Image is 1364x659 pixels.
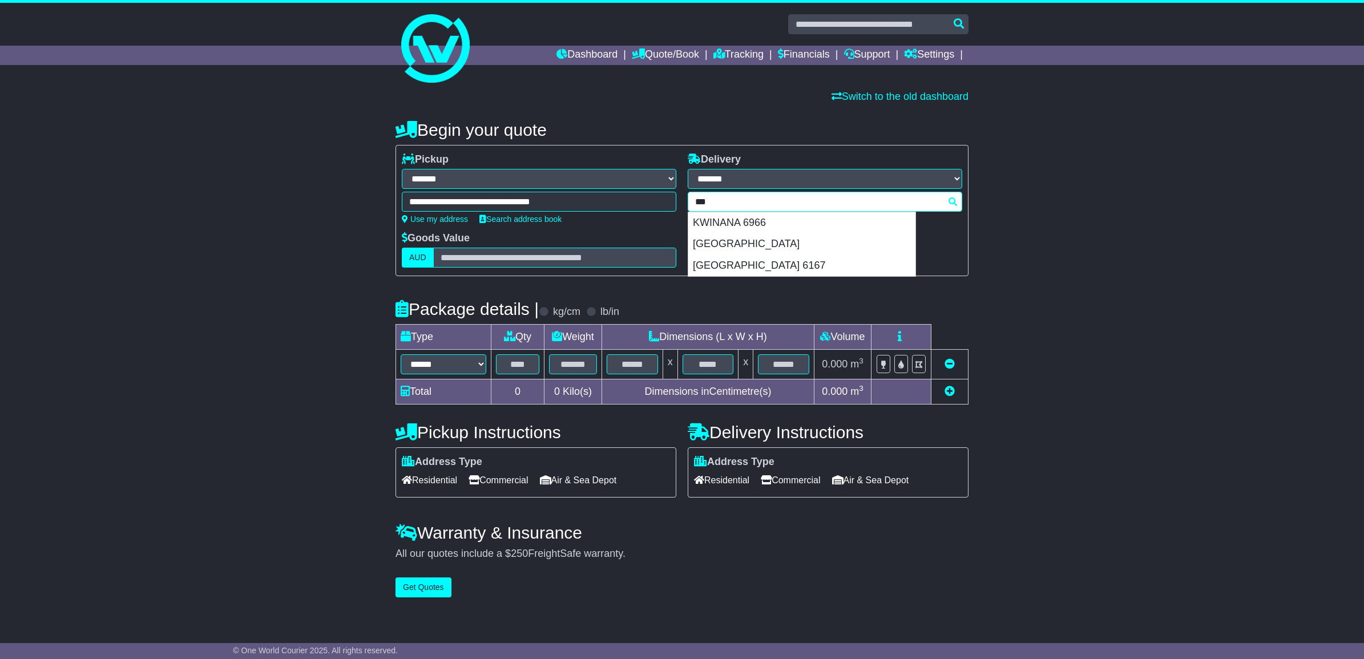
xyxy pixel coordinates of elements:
[688,423,968,442] h4: Delivery Instructions
[814,325,871,350] td: Volume
[396,379,491,405] td: Total
[850,358,863,370] span: m
[822,358,848,370] span: 0.000
[491,379,544,405] td: 0
[859,357,863,365] sup: 3
[688,233,915,255] div: [GEOGRAPHIC_DATA]
[688,153,741,166] label: Delivery
[688,255,915,277] div: [GEOGRAPHIC_DATA] 6167
[822,386,848,397] span: 0.000
[602,379,814,405] td: Dimensions in Centimetre(s)
[402,232,470,245] label: Goods Value
[396,423,676,442] h4: Pickup Instructions
[602,325,814,350] td: Dimensions (L x W x H)
[544,325,602,350] td: Weight
[396,577,451,597] button: Get Quotes
[396,120,968,139] h4: Begin your quote
[688,192,962,212] typeahead: Please provide city
[511,548,528,559] span: 250
[233,646,398,655] span: © One World Courier 2025. All rights reserved.
[469,471,528,489] span: Commercial
[491,325,544,350] td: Qty
[600,306,619,318] label: lb/in
[778,46,830,65] a: Financials
[402,248,434,268] label: AUD
[632,46,699,65] a: Quote/Book
[945,386,955,397] a: Add new item
[479,215,562,224] a: Search address book
[850,386,863,397] span: m
[402,471,457,489] span: Residential
[396,325,491,350] td: Type
[688,212,915,234] div: KWINANA 6966
[402,456,482,468] label: Address Type
[396,548,968,560] div: All our quotes include a $ FreightSafe warranty.
[859,384,863,393] sup: 3
[554,386,560,397] span: 0
[402,215,468,224] a: Use my address
[713,46,764,65] a: Tracking
[694,456,774,468] label: Address Type
[945,358,955,370] a: Remove this item
[663,350,677,379] td: x
[553,306,580,318] label: kg/cm
[402,153,449,166] label: Pickup
[832,91,968,102] a: Switch to the old dashboard
[739,350,753,379] td: x
[761,471,820,489] span: Commercial
[694,471,749,489] span: Residential
[844,46,890,65] a: Support
[556,46,618,65] a: Dashboard
[396,523,968,542] h4: Warranty & Insurance
[904,46,954,65] a: Settings
[396,300,539,318] h4: Package details |
[540,471,617,489] span: Air & Sea Depot
[544,379,602,405] td: Kilo(s)
[832,471,909,489] span: Air & Sea Depot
